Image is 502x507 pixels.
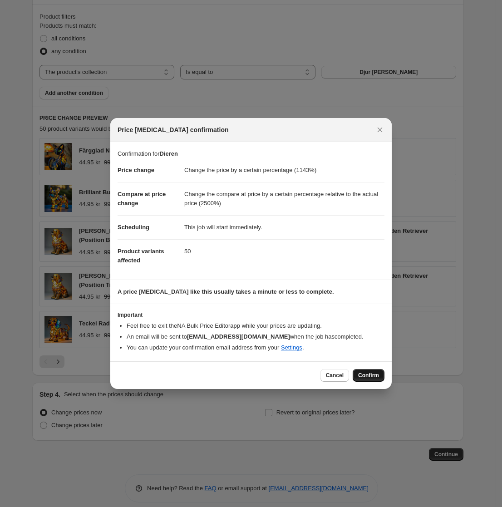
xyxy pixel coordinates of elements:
[118,224,149,231] span: Scheduling
[159,150,177,157] b: Dieren
[326,372,344,379] span: Cancel
[118,149,384,158] p: Confirmation for
[118,125,229,134] span: Price [MEDICAL_DATA] confirmation
[118,167,154,173] span: Price change
[118,311,384,319] h3: Important
[184,239,384,263] dd: 50
[184,182,384,215] dd: Change the compare at price by a certain percentage relative to the actual price (2500%)
[118,248,164,264] span: Product variants affected
[281,344,302,351] a: Settings
[358,372,379,379] span: Confirm
[184,158,384,182] dd: Change the price by a certain percentage (1143%)
[118,191,166,207] span: Compare at price change
[127,321,384,330] li: Feel free to exit the NA Bulk Price Editor app while your prices are updating.
[187,333,290,340] b: [EMAIL_ADDRESS][DOMAIN_NAME]
[127,343,384,352] li: You can update your confirmation email address from your .
[127,332,384,341] li: An email will be sent to when the job has completed .
[353,369,384,382] button: Confirm
[118,288,334,295] b: A price [MEDICAL_DATA] like this usually takes a minute or less to complete.
[320,369,349,382] button: Cancel
[184,215,384,239] dd: This job will start immediately.
[374,123,386,136] button: Close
